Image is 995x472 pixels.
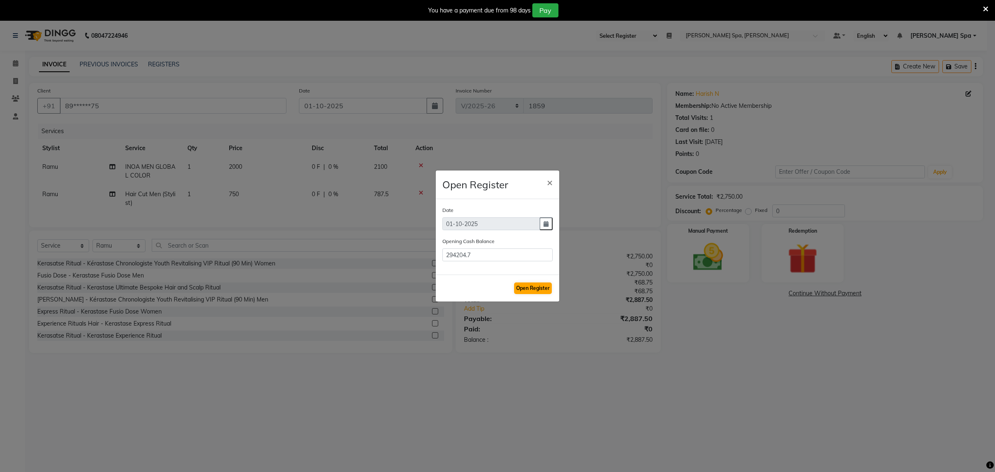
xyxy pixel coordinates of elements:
[428,6,531,15] div: You have a payment due from 98 days
[442,238,495,245] label: Opening Cash Balance
[442,177,508,192] h4: Open Register
[532,3,558,17] button: Pay
[540,170,559,194] button: Close
[514,282,552,294] button: Open Register
[442,248,553,261] input: Amount
[547,176,553,188] span: ×
[442,207,454,214] label: Date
